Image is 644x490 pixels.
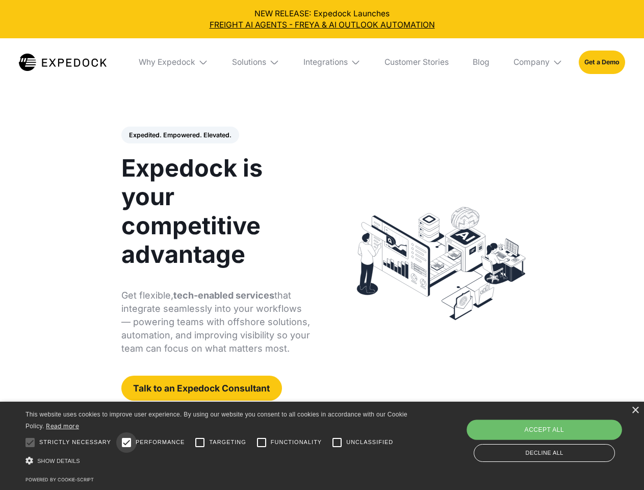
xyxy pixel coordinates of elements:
[136,438,185,447] span: Performance
[271,438,322,447] span: Functionality
[37,458,80,464] span: Show details
[39,438,111,447] span: Strictly necessary
[173,290,274,301] strong: tech-enabled services
[579,51,625,73] a: Get a Demo
[467,420,622,440] div: Accept all
[303,57,348,67] div: Integrations
[25,411,407,430] span: This website uses cookies to improve user experience. By using our website you consent to all coo...
[121,376,282,401] a: Talk to an Expedock Consultant
[25,454,411,468] div: Show details
[224,38,288,86] div: Solutions
[121,289,311,355] p: Get flexible, that integrate seamlessly into your workflows — powering teams with offshore soluti...
[121,154,311,268] h1: Expedock is your competitive advantage
[131,38,216,86] div: Why Expedock
[8,19,636,31] a: FREIGHT AI AGENTS - FREYA & AI OUTLOOK AUTOMATION
[46,422,79,430] a: Read more
[209,438,246,447] span: Targeting
[295,38,369,86] div: Integrations
[25,477,94,482] a: Powered by cookie-script
[8,8,636,31] div: NEW RELEASE: Expedock Launches
[346,438,393,447] span: Unclassified
[376,38,456,86] a: Customer Stories
[465,38,497,86] a: Blog
[232,57,266,67] div: Solutions
[513,57,550,67] div: Company
[139,57,195,67] div: Why Expedock
[505,38,571,86] div: Company
[474,380,644,490] iframe: Chat Widget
